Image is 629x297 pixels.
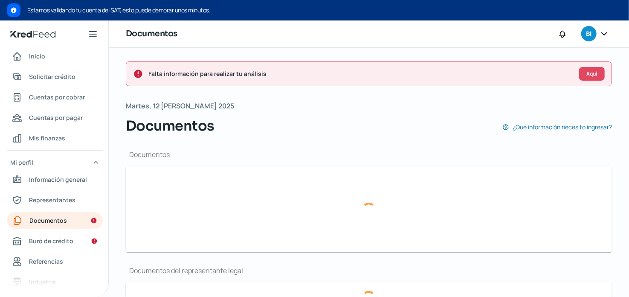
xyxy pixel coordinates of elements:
a: Buró de crédito [7,233,103,250]
a: Mis finanzas [7,130,103,147]
span: Mi perfil [10,157,33,168]
a: Inicio [7,48,103,65]
span: Documentos [29,215,67,226]
span: Buró de crédito [29,236,73,246]
a: Representantes [7,192,103,209]
a: Cuentas por pagar [7,109,103,126]
span: Documentos [126,116,214,136]
span: Estamos validando tu cuenta del SAT, esto puede demorar unos minutos. [27,5,622,15]
h1: Documentos [126,150,612,159]
span: ¿Qué información necesito ingresar? [513,122,612,132]
span: Aquí [587,71,597,76]
a: Información general [7,171,103,188]
span: Información general [29,174,87,185]
span: Martes, 12 [PERSON_NAME] 2025 [126,100,234,112]
a: Industria [7,274,103,291]
span: Mis finanzas [29,133,65,143]
span: Solicitar crédito [29,71,75,82]
a: Solicitar crédito [7,68,103,85]
span: BI [586,29,591,39]
h1: Documentos [126,28,177,40]
span: Cuentas por cobrar [29,92,85,102]
a: Cuentas por cobrar [7,89,103,106]
span: Industria [29,277,55,287]
span: Falta información para realizar tu análisis [148,68,572,79]
span: Cuentas por pagar [29,112,83,123]
span: Inicio [29,51,45,61]
h1: Documentos del representante legal [126,266,612,275]
span: Representantes [29,195,75,205]
a: Documentos [7,212,103,229]
span: Referencias [29,256,63,267]
a: Referencias [7,253,103,270]
button: Aquí [579,67,605,81]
